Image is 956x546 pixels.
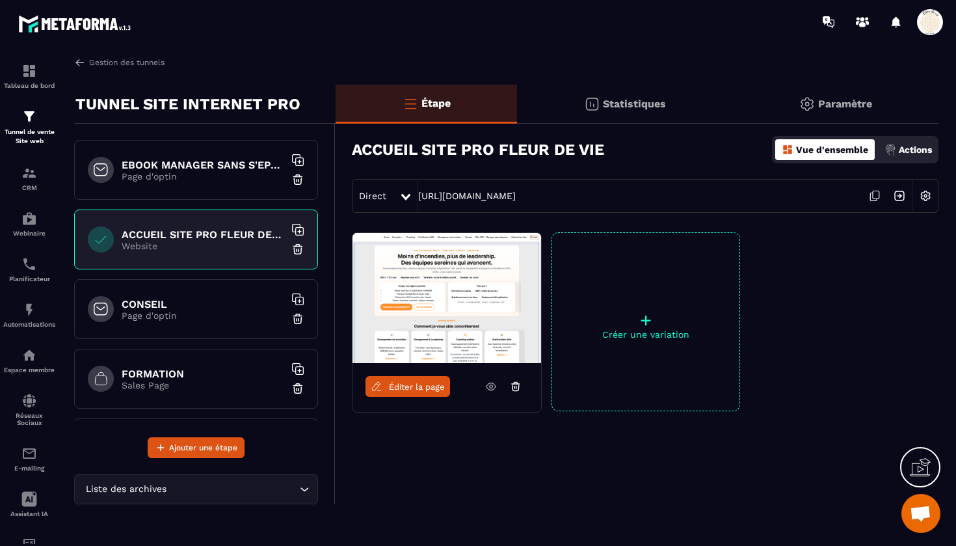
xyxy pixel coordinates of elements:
[796,144,868,155] p: Vue d'ensemble
[3,82,55,89] p: Tableau de bord
[3,482,55,527] a: Assistant IA
[148,437,245,458] button: Ajouter une étape
[21,446,37,461] img: email
[901,494,940,533] div: Ouvrir le chat
[3,292,55,338] a: automationsautomationsAutomatisations
[291,382,304,395] img: trash
[3,383,55,436] a: social-networksocial-networkRéseaux Sociaux
[75,91,300,117] p: TUNNEL SITE INTERNET PRO
[122,298,284,310] h6: CONSEIL
[21,211,37,226] img: automations
[18,12,135,36] img: logo
[122,228,284,241] h6: ACCUEIL SITE PRO FLEUR DE VIE
[352,233,541,363] img: image
[782,144,793,156] img: dashboard-orange.40269519.svg
[291,243,304,256] img: trash
[74,57,86,68] img: arrow
[3,99,55,156] a: formationformationTunnel de vente Site web
[21,63,37,79] img: formation
[418,191,516,201] a: [URL][DOMAIN_NAME]
[83,482,169,497] span: Liste des archives
[552,329,739,340] p: Créer une variation
[359,191,386,201] span: Direct
[3,465,55,472] p: E-mailing
[884,144,896,156] img: actions.d6e523a2.png
[899,144,932,155] p: Actions
[3,366,55,374] p: Espace membre
[552,311,739,329] p: +
[603,98,666,110] p: Statistiques
[169,441,237,454] span: Ajouter une étape
[21,165,37,181] img: formation
[799,96,815,112] img: setting-gr.5f69749f.svg
[3,128,55,146] p: Tunnel de vente Site web
[3,436,55,482] a: emailemailE-mailing
[122,171,284,182] p: Page d'optin
[21,256,37,272] img: scheduler
[403,96,418,111] img: bars-o.4a397970.svg
[421,97,451,109] p: Étape
[122,241,284,251] p: Website
[291,312,304,325] img: trash
[122,380,284,390] p: Sales Page
[21,302,37,318] img: automations
[3,230,55,237] p: Webinaire
[3,53,55,99] a: formationformationTableau de bord
[122,368,284,380] h6: FORMATION
[913,184,938,208] img: setting-w.858f3a88.svg
[122,159,284,171] h6: EBOOK MANAGER SANS S'EPUISER OFFERT
[3,156,55,201] a: formationformationCRM
[887,184,912,208] img: arrow-next.bcc2205e.svg
[3,338,55,383] a: automationsautomationsEspace membre
[74,474,318,504] div: Search for option
[818,98,872,110] p: Paramètre
[389,382,445,392] span: Éditer la page
[3,247,55,292] a: schedulerschedulerPlanificateur
[584,96,600,112] img: stats.20deebd0.svg
[3,201,55,247] a: automationsautomationsWebinaire
[3,184,55,191] p: CRM
[3,275,55,282] p: Planificateur
[3,412,55,426] p: Réseaux Sociaux
[122,310,284,321] p: Page d'optin
[3,321,55,328] p: Automatisations
[169,482,297,497] input: Search for option
[3,510,55,517] p: Assistant IA
[21,109,37,124] img: formation
[365,376,450,397] a: Éditer la page
[21,393,37,409] img: social-network
[74,57,165,68] a: Gestion des tunnels
[21,348,37,363] img: automations
[291,173,304,186] img: trash
[352,141,604,159] h3: ACCUEIL SITE PRO FLEUR DE VIE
